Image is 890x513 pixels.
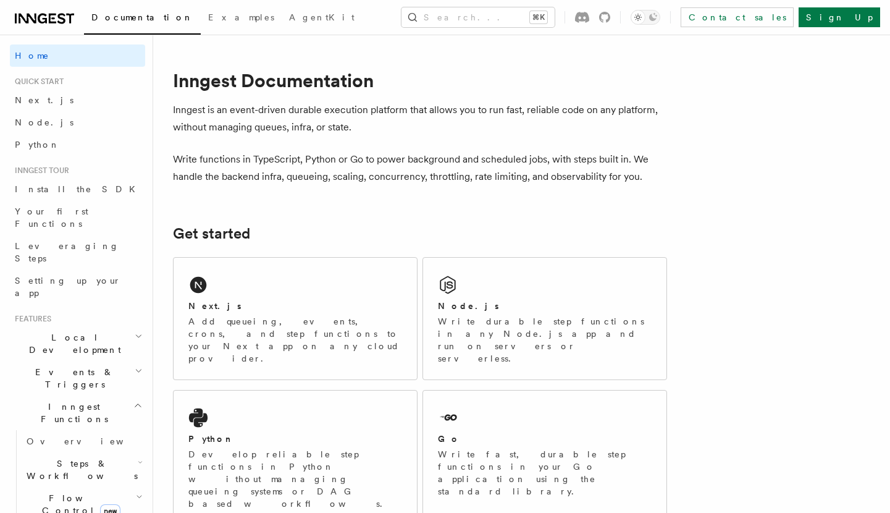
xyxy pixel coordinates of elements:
span: Events & Triggers [10,366,135,391]
a: Node.js [10,111,145,134]
span: Your first Functions [15,206,88,229]
a: Setting up your app [10,269,145,304]
a: AgentKit [282,4,362,33]
span: Python [15,140,60,150]
p: Write durable step functions in any Node.js app and run on servers or serverless. [438,315,652,365]
a: Install the SDK [10,178,145,200]
a: Next.jsAdd queueing, events, crons, and step functions to your Next app on any cloud provider. [173,257,418,380]
h1: Inngest Documentation [173,69,667,91]
a: Leveraging Steps [10,235,145,269]
a: Next.js [10,89,145,111]
h2: Python [188,433,234,445]
button: Inngest Functions [10,396,145,430]
span: Home [15,49,49,62]
span: Next.js [15,95,73,105]
button: Events & Triggers [10,361,145,396]
span: Features [10,314,51,324]
span: Overview [27,436,154,446]
span: Leveraging Steps [15,241,119,263]
button: Toggle dark mode [631,10,660,25]
span: Inngest Functions [10,401,133,425]
p: Write functions in TypeScript, Python or Go to power background and scheduled jobs, with steps bu... [173,151,667,185]
span: Quick start [10,77,64,87]
h2: Go [438,433,460,445]
a: Examples [201,4,282,33]
span: Install the SDK [15,184,143,194]
p: Add queueing, events, crons, and step functions to your Next app on any cloud provider. [188,315,402,365]
a: Node.jsWrite durable step functions in any Node.js app and run on servers or serverless. [422,257,667,380]
span: Node.js [15,117,73,127]
a: Home [10,45,145,67]
a: Sign Up [799,7,880,27]
button: Local Development [10,326,145,361]
a: Documentation [84,4,201,35]
a: Contact sales [681,7,794,27]
span: Documentation [91,12,193,22]
a: Your first Functions [10,200,145,235]
a: Overview [22,430,145,452]
button: Steps & Workflows [22,452,145,487]
span: Inngest tour [10,166,69,176]
a: Python [10,134,145,156]
span: Steps & Workflows [22,457,138,482]
span: Setting up your app [15,276,121,298]
p: Write fast, durable step functions in your Go application using the standard library. [438,448,652,498]
kbd: ⌘K [530,11,547,23]
button: Search...⌘K [401,7,555,27]
a: Get started [173,225,250,242]
h2: Next.js [188,300,241,312]
span: Examples [208,12,274,22]
span: Local Development [10,331,135,356]
h2: Node.js [438,300,499,312]
span: AgentKit [289,12,355,22]
p: Inngest is an event-driven durable execution platform that allows you to run fast, reliable code ... [173,101,667,136]
p: Develop reliable step functions in Python without managing queueing systems or DAG based workflows. [188,448,402,510]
